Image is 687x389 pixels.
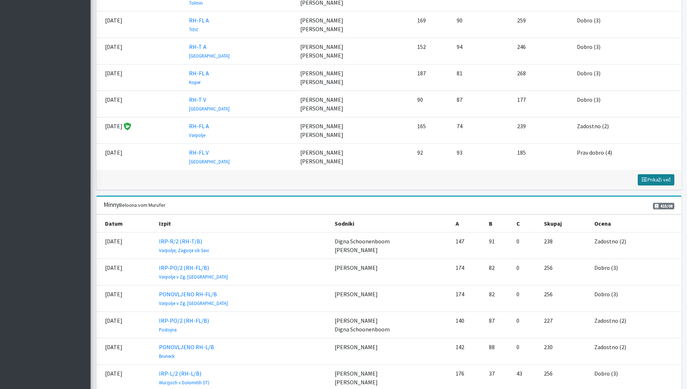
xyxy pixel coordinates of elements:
td: [PERSON_NAME] [330,259,452,285]
small: [GEOGRAPHIC_DATA] [189,53,230,59]
td: Dobro (3) [573,64,682,91]
td: Prav dobro (4) [573,144,682,170]
td: 90 [413,91,452,117]
td: [PERSON_NAME] [PERSON_NAME] [296,38,413,64]
td: 165 [413,117,452,144]
td: 87 [485,312,512,338]
th: Izpit [155,215,330,233]
td: [DATE] [96,144,185,170]
a: RH-T V [GEOGRAPHIC_DATA] [189,96,230,112]
td: 238 [540,233,590,259]
small: Beloona vom Murufer [119,202,166,208]
td: 88 [485,338,512,365]
td: 147 [451,233,484,259]
a: PONOVLJENO RH-L/B Bruneck [159,343,214,359]
small: [GEOGRAPHIC_DATA] [189,159,230,164]
td: 259 [513,12,573,38]
small: Varpolje [189,132,205,138]
td: 82 [485,285,512,312]
a: RH-FL A Koper [189,70,209,85]
td: 174 [451,285,484,312]
small: Wurzjoch v Dolomitih (IT) [159,380,209,385]
td: 90 [452,12,485,38]
td: Digna Schoonenboom [PERSON_NAME] [330,233,452,259]
td: [DATE] [96,64,185,91]
th: Datum [96,215,155,233]
td: [DATE] [96,38,185,64]
th: B [485,215,512,233]
th: C [512,215,540,233]
td: 152 [413,38,452,64]
h3: Minny [104,201,166,209]
td: 87 [452,91,485,117]
td: 187 [413,64,452,91]
td: 174 [451,259,484,285]
td: 246 [513,38,573,64]
td: 93 [452,144,485,170]
small: Koper [189,79,201,85]
td: 239 [513,117,573,144]
td: Zadostno (2) [590,233,682,259]
td: 92 [413,144,452,170]
td: 0 [512,312,540,338]
td: [DATE] [96,233,155,259]
td: 256 [540,259,590,285]
a: IRP-R/2 (RH-T/B) Varpolje; Zagorje ob Savi [159,238,209,254]
td: [PERSON_NAME] [330,338,452,365]
td: 169 [413,12,452,38]
td: 0 [512,338,540,365]
td: Zadostno (2) [573,117,682,144]
td: 91 [485,233,512,259]
td: Dobro (3) [573,91,682,117]
th: Ocena [590,215,682,233]
td: [PERSON_NAME] [330,285,452,312]
a: RH-FL A Tržič [189,17,209,33]
td: 230 [540,338,590,365]
td: [PERSON_NAME] [PERSON_NAME] [296,144,413,170]
td: [DATE] [96,117,185,144]
td: 142 [451,338,484,365]
button: Prikaži več [638,174,674,185]
small: Bruneck [159,353,175,359]
small: Varpolje; Zagorje ob Savi [159,247,209,253]
td: Dobro (3) [590,259,682,285]
td: [DATE] [96,312,155,338]
td: 177 [513,91,573,117]
td: 256 [540,285,590,312]
td: [PERSON_NAME] [PERSON_NAME] [296,91,413,117]
td: Zadostno (2) [590,312,682,338]
small: Varpolje v Zg. [GEOGRAPHIC_DATA] [159,300,228,306]
td: 94 [452,38,485,64]
td: [DATE] [96,259,155,285]
td: 227 [540,312,590,338]
td: [PERSON_NAME] [PERSON_NAME] [296,12,413,38]
td: 0 [512,259,540,285]
td: Zadostno (2) [590,338,682,365]
td: 140 [451,312,484,338]
th: A [451,215,484,233]
td: [DATE] [96,91,185,117]
td: Dobro (3) [590,285,682,312]
span: Značko je podelil sodnik Marko Bručan. [122,123,131,130]
td: 0 [512,233,540,259]
td: [DATE] [96,285,155,312]
span: Prikaži več [641,176,671,183]
a: IRP-PO/2 (RH-FL/B) Varpolje v Zg. [GEOGRAPHIC_DATA] [159,264,228,280]
td: 0 [512,285,540,312]
a: RH-T A [GEOGRAPHIC_DATA] [189,43,230,59]
td: [PERSON_NAME] [PERSON_NAME] [296,64,413,91]
a: IRP-PO/2 (RH-FL/B) Postojna [159,317,209,333]
a: PONOVLJENO RH-FL/B Varpolje v Zg. [GEOGRAPHIC_DATA] [159,290,228,306]
td: [PERSON_NAME] [PERSON_NAME] [296,117,413,144]
a: RH-FL A Varpolje [189,122,209,138]
small: Postojna [159,327,177,332]
td: 74 [452,117,485,144]
span: 415/08 [653,203,674,209]
td: [DATE] [96,12,185,38]
td: 185 [513,144,573,170]
th: Sodniki [330,215,452,233]
small: [GEOGRAPHIC_DATA] [189,106,230,112]
td: [PERSON_NAME] Digna Schoonenboom [330,312,452,338]
small: Tržič [189,26,198,32]
td: Dobro (3) [573,38,682,64]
